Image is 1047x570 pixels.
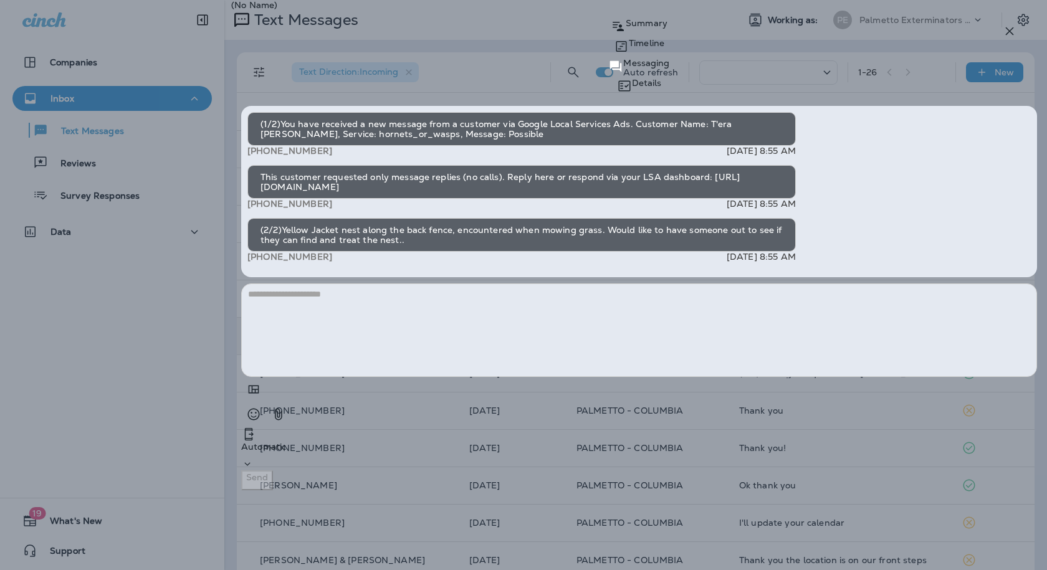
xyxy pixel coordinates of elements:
[246,472,268,482] p: Send
[623,58,669,68] p: Messaging
[727,146,796,156] p: [DATE] 8:55 AM
[241,442,1037,452] p: Automatic
[247,218,796,252] div: (2/2)Yellow Jacket nest along the back fence, encountered when mowing grass. Would like to have s...
[727,199,796,209] p: [DATE] 8:55 AM
[241,470,273,490] button: Send
[241,402,266,427] button: Select an emoji
[632,78,662,88] p: Details
[247,145,332,156] span: [PHONE_NUMBER]
[629,38,664,48] p: Timeline
[247,251,332,262] span: [PHONE_NUMBER]
[247,198,332,209] span: [PHONE_NUMBER]
[626,18,667,28] p: Summary
[247,112,796,146] div: (1/2)You have received a new message from a customer via Google Local Services Ads. Customer Name...
[727,252,796,262] p: [DATE] 8:55 AM
[241,377,266,402] button: Add in a premade template
[247,165,796,199] div: This customer requested only message replies (no calls). Reply here or respond via your LSA dashb...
